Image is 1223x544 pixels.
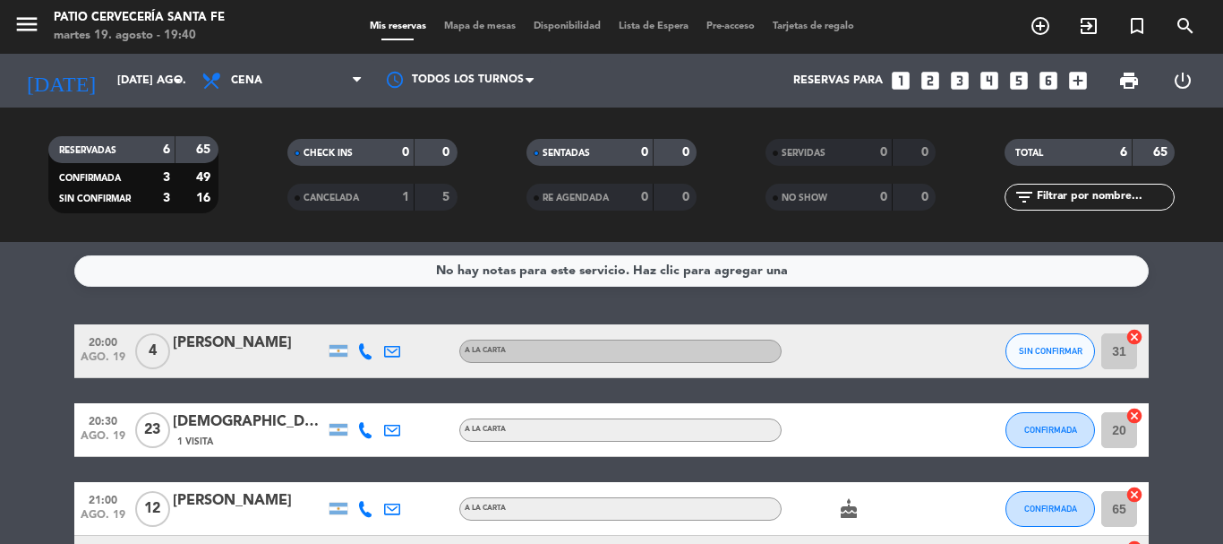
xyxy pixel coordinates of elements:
span: Tarjetas de regalo [764,22,863,31]
span: CANCELADA [304,194,359,203]
span: CHECK INS [304,149,353,158]
span: Disponibilidad [525,22,610,31]
strong: 3 [163,171,170,184]
strong: 0 [921,146,932,159]
div: [DEMOGRAPHIC_DATA][PERSON_NAME] [173,410,325,434]
i: looks_4 [978,69,1001,92]
i: looks_6 [1037,69,1060,92]
i: cancel [1125,407,1143,425]
span: CONFIRMADA [1024,504,1077,514]
strong: 0 [880,191,887,203]
span: 20:00 [81,331,125,351]
strong: 0 [682,191,693,203]
span: Cena [231,74,262,87]
div: No hay notas para este servicio. Haz clic para agregar una [436,261,788,281]
i: filter_list [1013,186,1035,208]
span: A LA CARTA [465,347,506,354]
strong: 49 [196,171,214,184]
i: add_circle_outline [1030,15,1051,37]
i: arrow_drop_down [167,70,188,91]
strong: 6 [1120,146,1127,159]
div: martes 19. agosto - 19:40 [54,27,225,45]
i: menu [13,11,40,38]
span: Lista de Espera [610,22,697,31]
span: 12 [135,491,170,527]
span: RESERVADAS [59,146,116,155]
i: turned_in_not [1126,15,1148,37]
span: print [1118,70,1140,91]
span: 23 [135,412,170,448]
i: add_box [1066,69,1090,92]
div: [PERSON_NAME] [173,489,325,513]
button: CONFIRMADA [1005,412,1095,448]
i: cake [838,498,860,520]
span: CONFIRMADA [1024,425,1077,435]
strong: 16 [196,192,214,204]
span: SIN CONFIRMAR [1019,346,1082,356]
i: exit_to_app [1078,15,1099,37]
strong: 0 [641,191,648,203]
strong: 6 [163,143,170,156]
span: ago. 19 [81,509,125,530]
button: SIN CONFIRMAR [1005,333,1095,369]
strong: 3 [163,192,170,204]
div: [PERSON_NAME] [173,332,325,355]
span: NO SHOW [782,194,827,203]
strong: 0 [442,146,453,159]
strong: 0 [641,146,648,159]
span: ago. 19 [81,430,125,451]
span: SERVIDAS [782,149,825,158]
i: cancel [1125,328,1143,346]
span: ago. 19 [81,351,125,372]
span: SIN CONFIRMAR [59,194,131,203]
span: Mapa de mesas [435,22,525,31]
span: Pre-acceso [697,22,764,31]
i: [DATE] [13,61,108,100]
strong: 5 [442,191,453,203]
div: Patio Cervecería Santa Fe [54,9,225,27]
i: looks_two [919,69,942,92]
span: 21:00 [81,488,125,509]
strong: 0 [880,146,887,159]
span: 4 [135,333,170,369]
span: 1 Visita [177,435,213,449]
span: Mis reservas [361,22,435,31]
strong: 0 [682,146,693,159]
strong: 65 [196,143,214,156]
i: looks_one [889,69,912,92]
span: RE AGENDADA [543,194,609,203]
strong: 1 [402,191,409,203]
span: A LA CARTA [465,426,506,433]
strong: 65 [1153,146,1171,159]
strong: 0 [921,191,932,203]
span: SENTADAS [543,149,590,158]
span: A LA CARTA [465,505,506,512]
span: Reservas para [793,74,883,87]
button: menu [13,11,40,44]
strong: 0 [402,146,409,159]
button: CONFIRMADA [1005,491,1095,527]
i: looks_3 [948,69,971,92]
input: Filtrar por nombre... [1035,187,1174,207]
i: cancel [1125,486,1143,504]
i: looks_5 [1007,69,1031,92]
span: 20:30 [81,410,125,430]
div: LOG OUT [1156,54,1210,108]
i: power_settings_new [1172,70,1193,91]
i: search [1175,15,1196,37]
span: CONFIRMADA [59,174,121,183]
span: TOTAL [1015,149,1043,158]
